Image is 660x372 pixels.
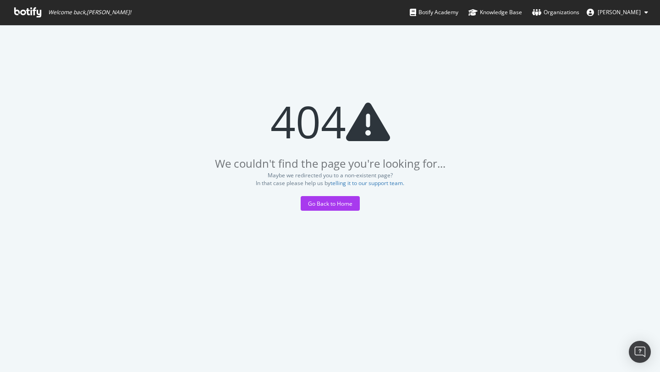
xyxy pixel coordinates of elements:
[301,196,360,211] button: Go Back to Home
[468,8,522,17] div: Knowledge Base
[301,200,360,208] a: Go Back to Home
[48,9,131,16] span: Welcome back, [PERSON_NAME] !
[308,200,352,208] div: Go Back to Home
[579,5,655,20] button: [PERSON_NAME]
[410,8,458,17] div: Botify Academy
[532,8,579,17] div: Organizations
[629,341,651,363] div: Open Intercom Messenger
[598,8,641,16] span: Nikhil Pipal
[330,180,404,186] button: telling it to our support team.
